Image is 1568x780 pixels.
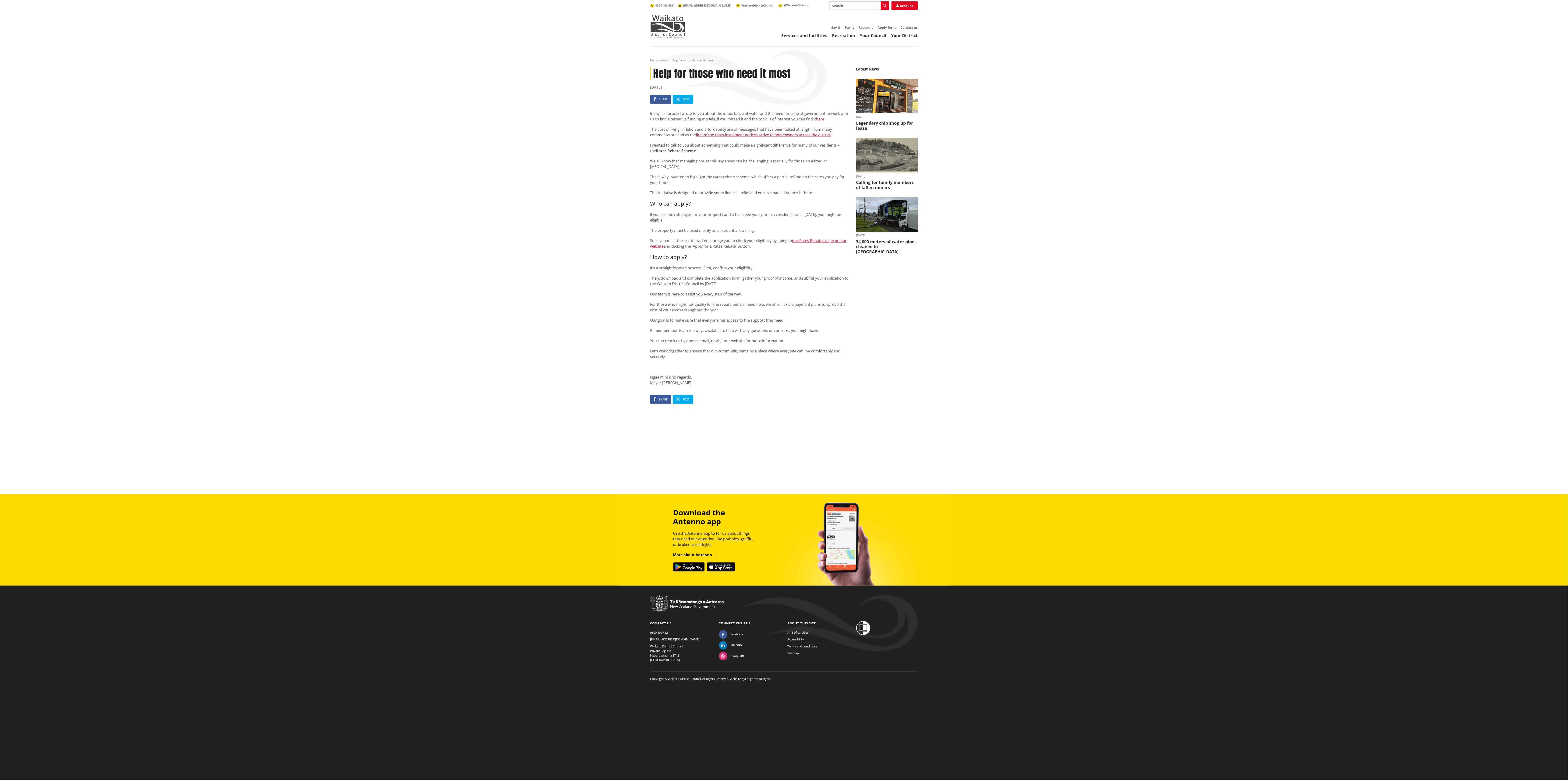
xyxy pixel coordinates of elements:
[650,348,849,359] p: Let’s work together to ensure that our community remains a place where everyone can live comforta...
[672,58,713,62] span: Help for those who need it most
[856,197,918,232] img: NO-DES unit flushing water pipes in Huntly
[650,238,849,249] p: So, if you meet these criteria, I encourage you to check your eligibility by going to and clickin...
[673,552,718,557] a: More about Antenno
[745,677,770,681] a: Enlighten Designs
[779,3,808,7] a: @WaikatoDistrict
[650,58,658,62] a: Home
[650,4,673,7] a: 0800 492 452
[659,397,668,401] span: Share
[673,531,758,547] p: Use the Antenno app to tell us about things that need our attention, like potholes, graffiti, or ...
[673,562,705,572] img: Get it on Google Play
[650,95,671,104] a: Share
[856,138,918,190] a: A black-and-white historic photograph shows a hillside with trees, small buildings, and cylindric...
[784,3,808,7] span: @WaikatoDistrict
[650,630,668,635] a: 0800 492 452
[845,25,854,30] a: Pay it
[650,328,849,333] p: Remember, our team is always available to help with any questions or concerns you might have.
[650,374,849,386] p: Ngaa mihi kind regards, Mayor [PERSON_NAME]
[1547,760,1563,777] iframe: Messenger Launcher
[719,632,743,636] a: Facebook
[742,4,774,7] span: WaikatoDistrictCouncil
[650,58,918,62] nav: breadcrumb
[650,672,918,681] p: Copyright © Waikato District Council. All Rights Reserved. Website by .
[650,265,849,271] p: It’s a straightforward process. First, confirm your eligibility.
[650,302,849,313] p: For those who might not qualify for the rebate but still need help, we offer flexible payment pla...
[730,654,744,658] span: Instagram
[650,413,849,461] iframe: fb:comments Facebook Social Plugin
[856,621,870,635] img: Shielded
[856,175,918,178] time: [DATE]
[659,97,668,101] span: Share
[673,395,693,404] a: Post
[856,239,918,254] h3: 34,000 meters of water pipes cleaned in [GEOGRAPHIC_DATA]
[788,630,809,635] a: A - Z of services
[901,25,918,30] a: Contact us
[673,508,758,526] h3: Download the Antenno app
[650,238,847,249] a: our Rates Rebates page on our website
[650,67,849,80] h1: Help for those who need it most
[650,158,849,169] p: We all know that managing household expenses can be challenging, especially for those on a fixed ...
[650,15,685,38] img: Waikato District Council - Te Kaunihera aa Takiwaa o Waikato
[829,1,889,10] input: Search input
[832,33,855,38] a: Recreation
[859,25,873,30] a: Report it
[892,1,918,10] a: Account
[707,562,735,572] img: Download on the App Store
[650,200,849,207] h3: Who can apply?
[856,121,918,131] h3: Legendary chip shop up for lease
[650,595,724,612] img: New Zealand Government
[856,79,918,113] img: Jo's takeaways, Papahua Reserve, Raglan
[650,395,671,404] a: Share
[856,79,918,131] a: Outdoor takeaway stand with chalkboard menus listing various foods, like burgers and chips. A fri...
[650,190,849,196] p: This initiative is designed to provide some financial relief and ensure that assistance is there.
[650,212,849,223] p: If you are the ratepayer for your property and it has been your primary residence since [DATE], y...
[878,25,896,30] a: Apply for it
[719,654,744,658] a: Instagram
[719,621,751,625] a: Connect with us
[856,116,918,118] time: [DATE]
[683,4,732,7] span: [EMAIL_ADDRESS][DOMAIN_NAME]
[891,33,918,38] a: Your District
[788,621,816,625] a: About this site
[650,644,712,662] p: Waikato District Council Private Bag 544 Ngaaruawaahia 3742 [GEOGRAPHIC_DATA]
[650,254,849,260] h3: How to apply?
[730,643,742,647] span: LinkedIn
[650,275,849,287] p: Then, download and complete the application form, gather your proof of income, and submit your ap...
[650,338,849,344] p: You can reach us by phone, email, or visit our website for more information.
[650,606,724,610] a: New Zealand Government
[650,228,849,233] p: The property must be used mainly as a residential dwelling.
[788,637,804,641] a: Accessibility
[683,397,690,401] span: Post
[856,197,918,254] a: [DATE] 34,000 meters of water pipes cleaned in [GEOGRAPHIC_DATA]
[856,180,918,190] h3: Calling for family members of fallen miners
[650,291,849,297] p: Our team is here to assist you every step of the way.
[650,621,672,625] a: Contact us
[650,126,849,138] p: The cost of living, inflation and affordability are all messages that have been talked at length ...
[856,234,918,237] time: [DATE]
[656,148,696,153] strong: Rates Rebate Scheme
[860,33,887,38] a: Your Council
[673,95,693,104] a: Post
[856,67,918,74] h5: Latest News
[650,637,700,641] a: [EMAIL_ADDRESS][DOMAIN_NAME]
[788,651,799,655] a: Sitemap
[650,174,849,185] p: That’s why I wanted to highlight the rates rebate scheme, which offers a partial refund on the ra...
[782,33,828,38] a: Services and facilities
[650,317,849,323] p: Our goal is to make sure that everyone has access to the support they need.
[683,97,690,101] span: Post
[650,111,849,122] p: In my last article I wrote to you about the importance of water and the need for central governme...
[788,644,818,648] a: Terms and conditions
[856,138,918,173] img: Glen Afton Mine 1939
[736,4,774,7] a: WaikatoDistrictCouncil
[656,4,673,7] span: 0800 492 452
[719,643,742,647] a: LinkedIn
[662,58,669,62] a: News
[650,84,849,90] time: [DATE]
[816,116,825,122] a: here
[832,25,840,30] a: Say it
[678,4,732,7] a: [EMAIL_ADDRESS][DOMAIN_NAME]
[730,632,743,637] span: Facebook
[696,132,831,137] a: first of the rates instalment notices arrive to homeowners across the district
[650,142,849,154] p: I wanted to talk to you about something that could make a significant difference for many of our ...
